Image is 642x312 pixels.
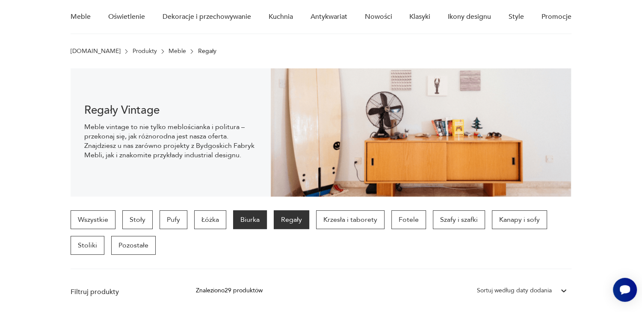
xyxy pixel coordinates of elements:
[448,0,491,33] a: Ikony designu
[364,0,392,33] a: Nowości
[71,0,91,33] a: Meble
[433,210,485,229] a: Szafy i szafki
[194,210,226,229] a: Łóżka
[316,210,385,229] a: Krzesła i taborety
[391,210,426,229] a: Fotele
[509,0,524,33] a: Style
[169,48,186,55] a: Meble
[108,0,145,33] a: Oświetlenie
[122,210,153,229] a: Stoły
[71,236,104,255] a: Stoliki
[311,0,347,33] a: Antykwariat
[492,210,547,229] a: Kanapy i sofy
[160,210,187,229] a: Pufy
[409,0,430,33] a: Klasyki
[271,68,571,197] img: dff48e7735fce9207bfd6a1aaa639af4.png
[133,48,157,55] a: Produkty
[163,0,251,33] a: Dekoracje i przechowywanie
[196,286,263,295] div: Znaleziono 29 produktów
[613,278,637,302] iframe: Smartsupp widget button
[274,210,309,229] a: Regały
[198,48,216,55] p: Regały
[71,48,121,55] a: [DOMAIN_NAME]
[71,287,175,297] p: Filtruj produkty
[269,0,293,33] a: Kuchnia
[111,236,156,255] a: Pozostałe
[71,210,115,229] a: Wszystkie
[84,122,257,160] p: Meble vintage to nie tylko meblościanka i politura – przekonaj się, jak różnorodna jest nasza ofe...
[477,286,552,295] div: Sortuj według daty dodania
[84,105,257,115] h1: Regały Vintage
[233,210,267,229] a: Biurka
[541,0,571,33] a: Promocje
